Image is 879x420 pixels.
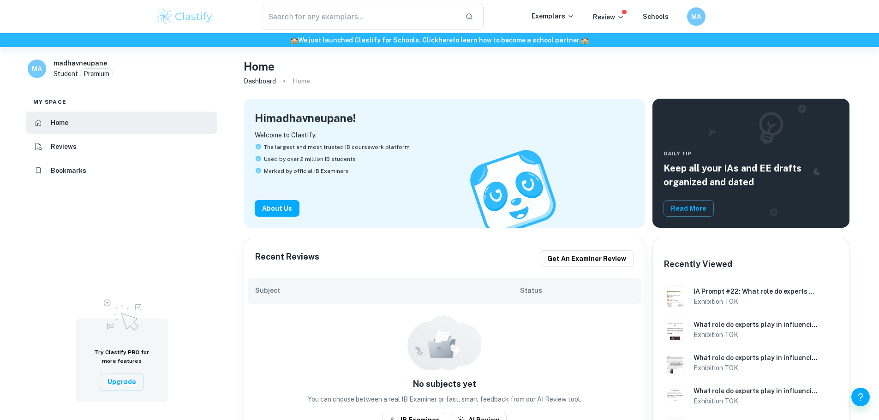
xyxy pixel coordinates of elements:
[51,166,86,176] h6: Bookmarks
[664,161,838,189] h5: Keep all your IAs and EE drafts organized and dated
[255,130,634,140] p: Welcome to Clastify:
[155,7,214,26] img: Clastify logo
[255,285,520,296] h6: Subject
[248,378,641,390] h6: No subjects yet
[248,394,641,404] p: You can choose between a real IB Examiner or fast, smart feedback from our AI Review tool.
[660,348,842,378] a: TOK Exhibition example thumbnail: What role do experts play in influencingWhat role do experts pl...
[264,167,349,175] span: Marked by official IB Examiners
[581,36,589,44] span: 🏫
[664,319,686,341] img: TOK Exhibition example thumbnail: What role do experts play in influencing
[851,388,870,406] button: Help and Feedback
[691,12,701,22] h6: MA
[2,35,877,45] h6: We just launched Clastify for Schools. Click to learn how to become a school partner.
[293,76,310,86] p: Home
[694,296,818,307] h6: Exhibition TOK
[694,396,818,406] h6: Exhibition TOK
[32,64,42,74] h6: MA
[694,386,818,396] h6: What role do experts play in influencing our consumption or acquisition of knowledge?
[593,12,624,22] p: Review
[100,373,144,390] button: Upgrade
[264,143,410,151] span: The largest and most trusted IB coursework platform
[694,286,818,296] h6: IA Prompt #22: What role do experts play in our consumption or acquisition of knowledge?
[54,58,107,68] h6: madhavneupane
[664,385,686,407] img: TOK Exhibition example thumbnail: What role do experts play in influencing
[26,136,217,158] a: Reviews
[664,285,686,308] img: TOK Exhibition example thumbnail: IA Prompt #22: What role do experts pla
[84,69,109,79] p: Premium
[264,155,356,163] span: Used by over 2 million IB students
[99,294,145,333] img: Upgrade to Pro
[664,352,686,374] img: TOK Exhibition example thumbnail: What role do experts play in influencing
[26,160,217,182] a: Bookmarks
[244,75,276,88] a: Dashboard
[51,142,77,152] h6: Reviews
[660,282,842,311] a: TOK Exhibition example thumbnail: IA Prompt #22: What role do experts plaIA Prompt #22: What role...
[664,200,714,217] button: Read More
[694,319,818,330] h6: What role do experts play in influencing our consumption or acquisition of knowledge?
[87,348,157,366] h6: Try Clastify for more features
[520,285,634,296] h6: Status
[540,250,634,267] button: Get an examiner review
[694,353,818,363] h6: What role do experts play in influencing our consumption or acquisition of knowledge?
[643,13,669,20] a: Schools
[660,315,842,344] a: TOK Exhibition example thumbnail: What role do experts play in influencingWhat role do experts pl...
[290,36,298,44] span: 🏫
[255,200,299,217] button: About Us
[33,98,66,106] span: My space
[54,69,78,79] p: Student
[694,330,818,340] h6: Exhibition TOK
[51,118,68,128] h6: Home
[128,349,140,355] span: PRO
[532,11,574,21] p: Exemplars
[664,258,732,271] h6: Recently Viewed
[694,363,818,373] h6: Exhibition TOK
[687,7,706,26] button: MA
[438,36,453,44] a: here
[262,4,458,30] input: Search for any exemplars...
[660,381,842,411] a: TOK Exhibition example thumbnail: What role do experts play in influencingWhat role do experts pl...
[26,112,217,134] a: Home
[255,110,356,126] h4: Hi madhavneupane !
[255,250,319,267] h6: Recent Reviews
[244,58,275,75] h4: Home
[664,149,838,158] span: Daily Tip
